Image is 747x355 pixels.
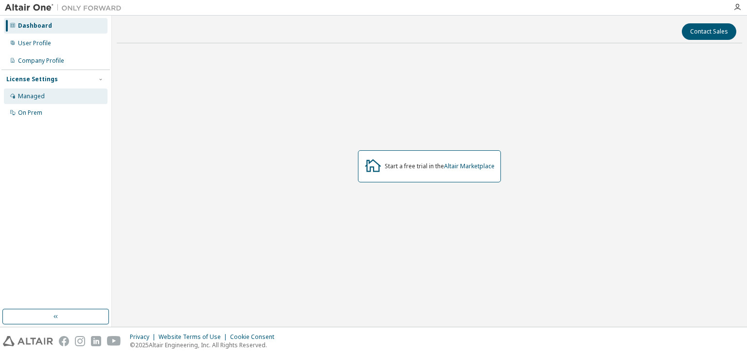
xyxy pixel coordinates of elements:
[5,3,126,13] img: Altair One
[385,162,495,170] div: Start a free trial in the
[91,336,101,346] img: linkedin.svg
[6,75,58,83] div: License Settings
[59,336,69,346] img: facebook.svg
[18,39,51,47] div: User Profile
[18,92,45,100] div: Managed
[18,109,42,117] div: On Prem
[3,336,53,346] img: altair_logo.svg
[130,333,159,341] div: Privacy
[682,23,736,40] button: Contact Sales
[159,333,230,341] div: Website Terms of Use
[18,57,64,65] div: Company Profile
[107,336,121,346] img: youtube.svg
[75,336,85,346] img: instagram.svg
[18,22,52,30] div: Dashboard
[130,341,280,349] p: © 2025 Altair Engineering, Inc. All Rights Reserved.
[444,162,495,170] a: Altair Marketplace
[230,333,280,341] div: Cookie Consent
